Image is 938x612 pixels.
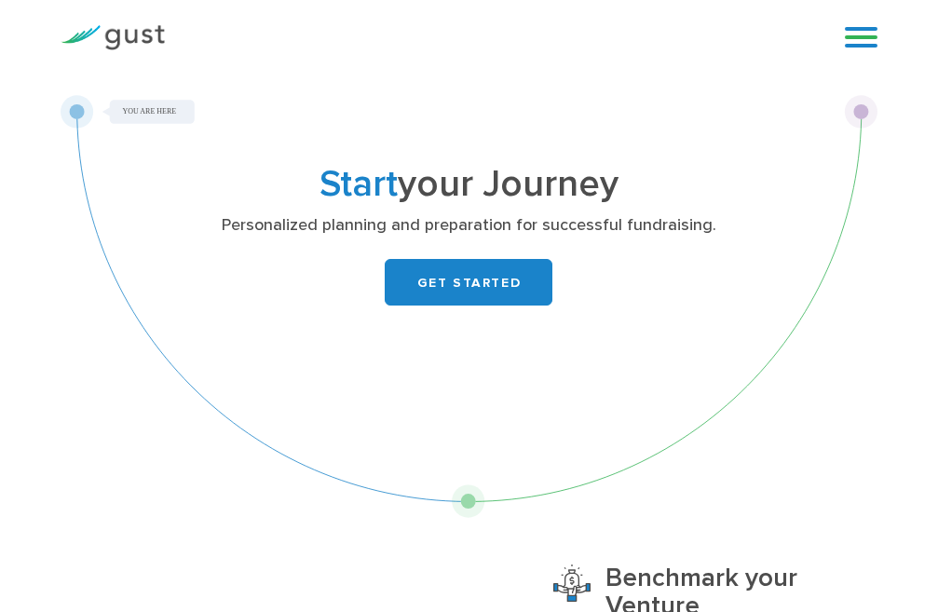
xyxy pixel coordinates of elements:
a: GET STARTED [385,259,552,306]
span: Start [319,162,398,206]
p: Personalized planning and preparation for successful fundraising. [184,214,754,237]
h1: your Journey [184,168,754,201]
img: Gust Logo [61,25,165,50]
img: Benchmark Your Venture [553,564,591,602]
